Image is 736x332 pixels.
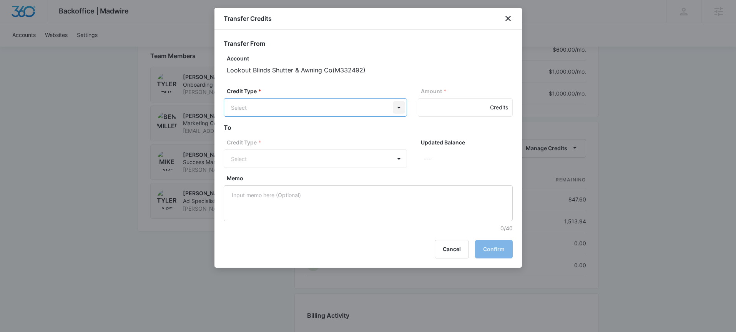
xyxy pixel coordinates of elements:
[424,149,513,168] p: ---
[224,14,272,23] h1: Transfer Credits
[227,174,516,182] label: Memo
[421,138,516,146] label: Updated Balance
[421,87,516,95] label: Amount
[227,54,513,62] p: Account
[227,65,513,75] p: Lookout Blinds Shutter & Awning Co ( M332492 )
[503,14,513,23] button: close
[227,87,410,95] label: Credit Type
[224,123,513,132] h2: To
[227,224,513,232] p: 0/40
[231,104,381,112] div: Select
[224,39,513,48] h2: Transfer From
[490,98,508,117] div: Credits
[435,240,469,258] button: Cancel
[227,138,410,146] label: Credit Type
